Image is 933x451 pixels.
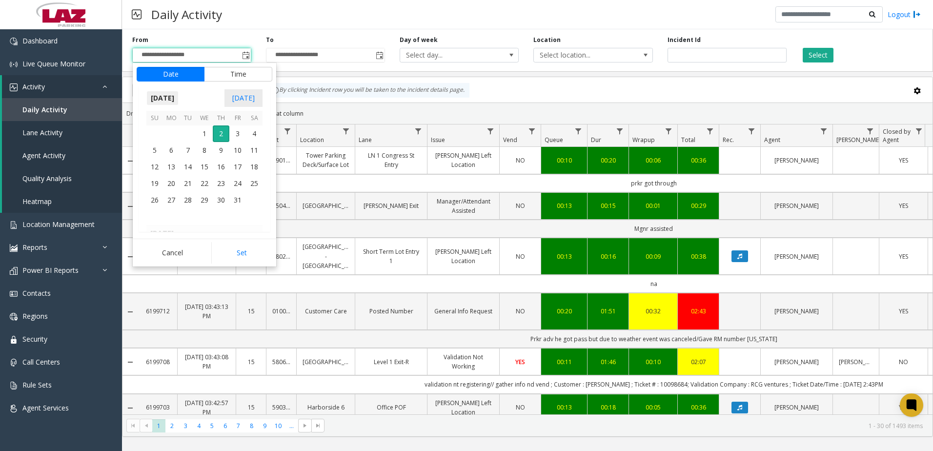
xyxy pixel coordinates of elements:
span: 6 [163,142,180,159]
a: Agent Activity [2,144,122,167]
img: 'icon' [10,38,18,45]
a: Short Term Lot Entry 1 [361,247,421,266]
span: 25 [246,175,263,192]
span: 18 [246,159,263,175]
span: Page 10 [272,419,285,432]
a: [PERSON_NAME] [767,201,827,210]
a: [DATE] 03:43:13 PM [183,302,230,321]
a: LN 1 Congress St Entry [361,151,421,169]
div: 00:13 [547,201,581,210]
a: YES [885,252,922,261]
span: Page 6 [219,419,232,432]
a: YES [885,307,922,316]
a: YES [506,357,535,367]
img: pageIcon [132,2,142,26]
a: 00:36 [684,156,713,165]
a: Lane Activity [2,121,122,144]
a: Vend Filter Menu [526,124,539,138]
a: 02:43 [684,307,713,316]
span: 16 [213,159,229,175]
a: Collapse Details [122,358,138,366]
span: Activity [22,82,45,91]
span: Agent Services [22,403,69,412]
a: [PERSON_NAME] Left Location [433,247,493,266]
th: Th [213,111,229,126]
a: Heatmap [2,190,122,213]
span: NO [516,202,525,210]
span: Go to the next page [298,419,311,432]
span: Lane Activity [22,128,62,137]
span: 26 [146,192,163,208]
div: Data table [122,124,933,414]
span: 24 [229,175,246,192]
span: 30 [213,192,229,208]
span: 3 [229,125,246,142]
span: Wrapup [632,136,655,144]
span: Contacts [22,288,51,298]
label: To [266,36,274,44]
td: Saturday, October 18, 2025 [246,159,263,175]
a: 010016 [272,307,290,316]
td: Wednesday, October 15, 2025 [196,159,213,175]
th: [DATE] [146,225,263,242]
a: General Info Request [433,307,493,316]
td: Monday, October 6, 2025 [163,142,180,159]
td: Saturday, October 25, 2025 [246,175,263,192]
img: 'icon' [10,405,18,412]
span: Quality Analysis [22,174,72,183]
span: 20 [163,175,180,192]
label: Day of week [400,36,438,44]
span: 4 [246,125,263,142]
a: 00:10 [635,357,671,367]
td: Sunday, October 5, 2025 [146,142,163,159]
a: Customer Care [303,307,349,316]
a: 280221 [272,252,290,261]
span: Heatmap [22,197,52,206]
div: 00:36 [684,403,713,412]
div: 00:38 [684,252,713,261]
span: 13 [163,159,180,175]
span: Agent Activity [22,151,65,160]
a: 00:13 [547,252,581,261]
button: Cancel [137,242,208,264]
img: logout [913,9,921,20]
td: Friday, October 3, 2025 [229,125,246,142]
span: 7 [180,142,196,159]
span: Page 5 [205,419,219,432]
span: YES [515,358,525,366]
a: [PERSON_NAME] [767,307,827,316]
button: Date tab [137,67,204,82]
td: Thursday, October 2, 2025 [213,125,229,142]
td: Sunday, October 19, 2025 [146,175,163,192]
a: YES [885,156,922,165]
td: Thursday, October 30, 2025 [213,192,229,208]
a: [DATE] 03:43:08 PM [183,352,230,371]
a: 00:09 [635,252,671,261]
div: 00:05 [635,403,671,412]
span: [DATE] [146,91,179,105]
span: 29 [196,192,213,208]
span: YES [899,403,908,411]
span: Daily Activity [22,105,67,114]
a: Lot Filter Menu [281,124,294,138]
a: Rec. Filter Menu [745,124,758,138]
span: Location Management [22,220,95,229]
span: NO [516,252,525,261]
a: Collapse Details [122,404,138,412]
td: Thursday, October 16, 2025 [213,159,229,175]
a: 590363 [272,403,290,412]
th: Fr [229,111,246,126]
a: Collapse Details [122,203,138,210]
div: Drag a column header and drop it here to group by that column [122,105,933,122]
a: 00:13 [547,403,581,412]
span: Queue [545,136,563,144]
span: Go to the last page [311,419,325,432]
div: 00:15 [593,201,623,210]
img: 'icon' [10,382,18,389]
a: [PERSON_NAME] [767,156,827,165]
a: [PERSON_NAME] Left Location [433,151,493,169]
th: We [196,111,213,126]
td: Wednesday, October 29, 2025 [196,192,213,208]
span: 11 [246,142,263,159]
span: YES [899,156,908,164]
